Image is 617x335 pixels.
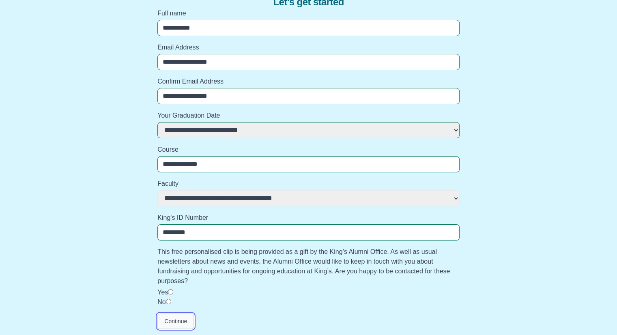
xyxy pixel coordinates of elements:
[157,247,460,286] label: This free personalised clip is being provided as a gift by the King’s Alumni Office. As well as u...
[157,9,460,18] label: Full name
[157,213,460,223] label: King's ID Number
[157,77,460,86] label: Confirm Email Address
[157,179,460,189] label: Faculty
[157,289,168,296] label: Yes
[157,43,460,52] label: Email Address
[157,298,166,305] label: No
[157,145,460,155] label: Course
[157,314,194,329] button: Continue
[157,111,460,120] label: Your Graduation Date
